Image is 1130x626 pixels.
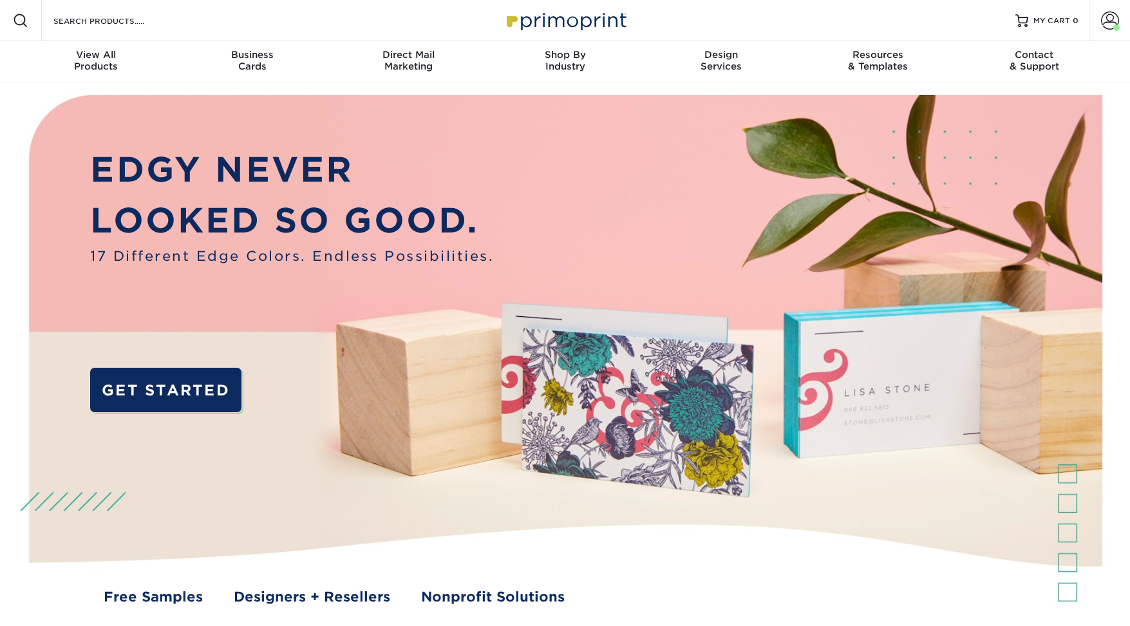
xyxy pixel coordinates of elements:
[52,13,178,28] input: SEARCH PRODUCTS.....
[18,41,174,82] a: View AllProducts
[234,587,390,607] a: Designers + Resellers
[643,49,800,61] span: Design
[487,49,643,61] span: Shop By
[90,195,494,246] p: LOOKED SO GOOD.
[90,144,494,195] p: EDGY NEVER
[956,49,1113,72] div: & Support
[487,41,643,82] a: Shop ByIndustry
[501,6,630,34] img: Primoprint
[956,41,1113,82] a: Contact& Support
[487,49,643,72] div: Industry
[330,49,487,61] span: Direct Mail
[90,246,494,267] span: 17 Different Edge Colors. Endless Possibilities.
[174,41,330,82] a: BusinessCards
[104,587,203,607] a: Free Samples
[18,49,174,61] span: View All
[421,587,565,607] a: Nonprofit Solutions
[800,41,956,82] a: Resources& Templates
[18,49,174,72] div: Products
[643,49,800,72] div: Services
[330,49,487,72] div: Marketing
[1033,15,1070,26] span: MY CART
[330,41,487,82] a: Direct MailMarketing
[643,41,800,82] a: DesignServices
[956,49,1113,61] span: Contact
[174,49,330,72] div: Cards
[1073,16,1078,25] span: 0
[800,49,956,61] span: Resources
[800,49,956,72] div: & Templates
[90,368,241,412] a: GET STARTED
[174,49,330,61] span: Business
